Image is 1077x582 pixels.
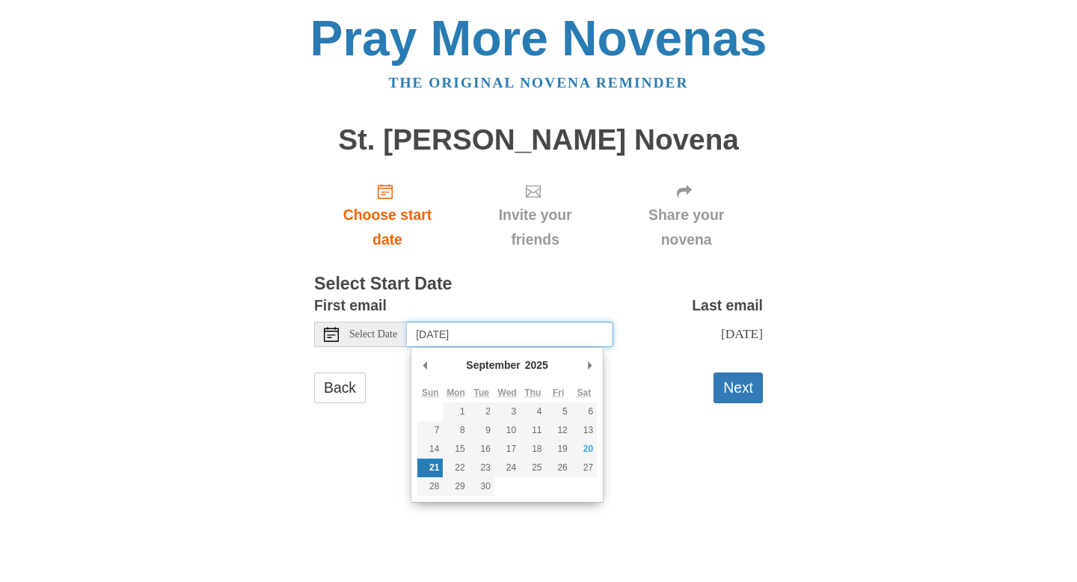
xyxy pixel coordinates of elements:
button: 26 [546,459,571,477]
abbr: Friday [553,388,564,398]
button: 6 [571,402,597,421]
button: 8 [443,421,468,440]
button: 12 [546,421,571,440]
button: 2 [469,402,494,421]
a: Back [314,373,366,403]
a: Pray More Novenas [310,10,767,66]
abbr: Wednesday [498,388,517,398]
label: Last email [692,293,763,318]
button: 18 [520,440,545,459]
button: 29 [443,477,468,496]
div: 2025 [523,354,550,376]
button: 24 [494,459,520,477]
button: Previous Month [417,354,432,376]
button: 22 [443,459,468,477]
abbr: Sunday [422,388,439,398]
button: 23 [469,459,494,477]
button: 1 [443,402,468,421]
input: Use the arrow keys to pick a date [407,322,613,347]
button: 19 [546,440,571,459]
a: The original novena reminder [389,75,689,91]
span: Invite your friends [476,203,595,252]
button: 16 [469,440,494,459]
span: [DATE] [721,326,763,341]
button: Next [714,373,763,403]
a: Choose start date [314,171,461,260]
button: 21 [417,459,443,477]
abbr: Saturday [577,388,592,398]
button: Next Month [582,354,597,376]
h3: Select Start Date [314,275,763,294]
button: 20 [571,440,597,459]
button: 30 [469,477,494,496]
span: Select Date [349,329,397,340]
abbr: Monday [447,388,465,398]
button: 5 [546,402,571,421]
div: September [464,354,522,376]
button: 28 [417,477,443,496]
button: 10 [494,421,520,440]
span: Choose start date [329,203,446,252]
button: 3 [494,402,520,421]
h1: St. [PERSON_NAME] Novena [314,124,763,156]
abbr: Thursday [524,388,541,398]
button: 25 [520,459,545,477]
button: 17 [494,440,520,459]
span: Share your novena [625,203,748,252]
div: Click "Next" to confirm your start date first. [610,171,763,260]
label: First email [314,293,387,318]
button: 7 [417,421,443,440]
button: 9 [469,421,494,440]
div: Click "Next" to confirm your start date first. [461,171,610,260]
button: 27 [571,459,597,477]
button: 15 [443,440,468,459]
button: 4 [520,402,545,421]
button: 14 [417,440,443,459]
abbr: Tuesday [474,388,489,398]
button: 11 [520,421,545,440]
button: 13 [571,421,597,440]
